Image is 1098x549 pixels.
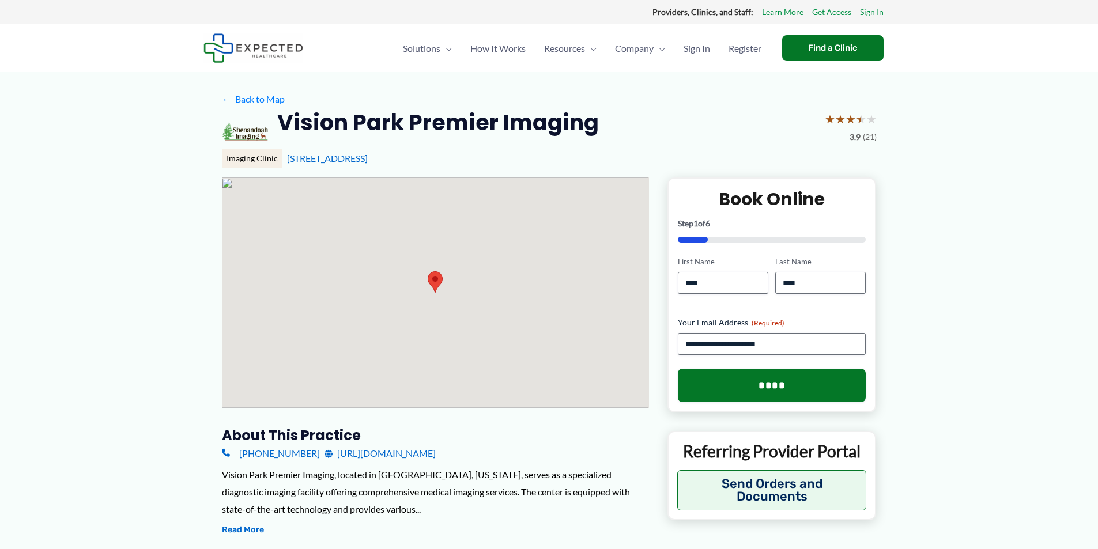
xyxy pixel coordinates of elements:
[222,93,233,104] span: ←
[812,5,851,20] a: Get Access
[762,5,803,20] a: Learn More
[325,445,436,462] a: [URL][DOMAIN_NAME]
[674,28,719,69] a: Sign In
[222,466,649,517] div: Vision Park Premier Imaging, located in [GEOGRAPHIC_DATA], [US_STATE], serves as a specialized di...
[678,317,866,328] label: Your Email Address
[863,130,877,145] span: (21)
[850,130,861,145] span: 3.9
[775,256,866,267] label: Last Name
[835,108,846,130] span: ★
[394,28,771,69] nav: Primary Site Navigation
[440,28,452,69] span: Menu Toggle
[287,153,368,164] a: [STREET_ADDRESS]
[470,28,526,69] span: How It Works
[585,28,597,69] span: Menu Toggle
[825,108,835,130] span: ★
[222,523,264,537] button: Read More
[678,188,866,210] h2: Book Online
[203,33,303,63] img: Expected Healthcare Logo - side, dark font, small
[222,445,320,462] a: [PHONE_NUMBER]
[677,470,867,510] button: Send Orders and Documents
[684,28,710,69] span: Sign In
[535,28,606,69] a: ResourcesMenu Toggle
[782,35,884,61] a: Find a Clinic
[222,426,649,444] h3: About this practice
[654,28,665,69] span: Menu Toggle
[277,108,599,137] h2: Vision Park Premier Imaging
[860,5,884,20] a: Sign In
[705,218,710,228] span: 6
[403,28,440,69] span: Solutions
[856,108,866,130] span: ★
[222,90,285,108] a: ←Back to Map
[394,28,461,69] a: SolutionsMenu Toggle
[544,28,585,69] span: Resources
[677,441,867,461] p: Referring Provider Portal
[866,108,877,130] span: ★
[719,28,771,69] a: Register
[729,28,761,69] span: Register
[752,319,784,327] span: (Required)
[606,28,674,69] a: CompanyMenu Toggle
[693,218,698,228] span: 1
[615,28,654,69] span: Company
[678,219,866,228] p: Step of
[678,256,768,267] label: First Name
[461,28,535,69] a: How It Works
[846,108,856,130] span: ★
[222,149,282,168] div: Imaging Clinic
[652,7,753,17] strong: Providers, Clinics, and Staff:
